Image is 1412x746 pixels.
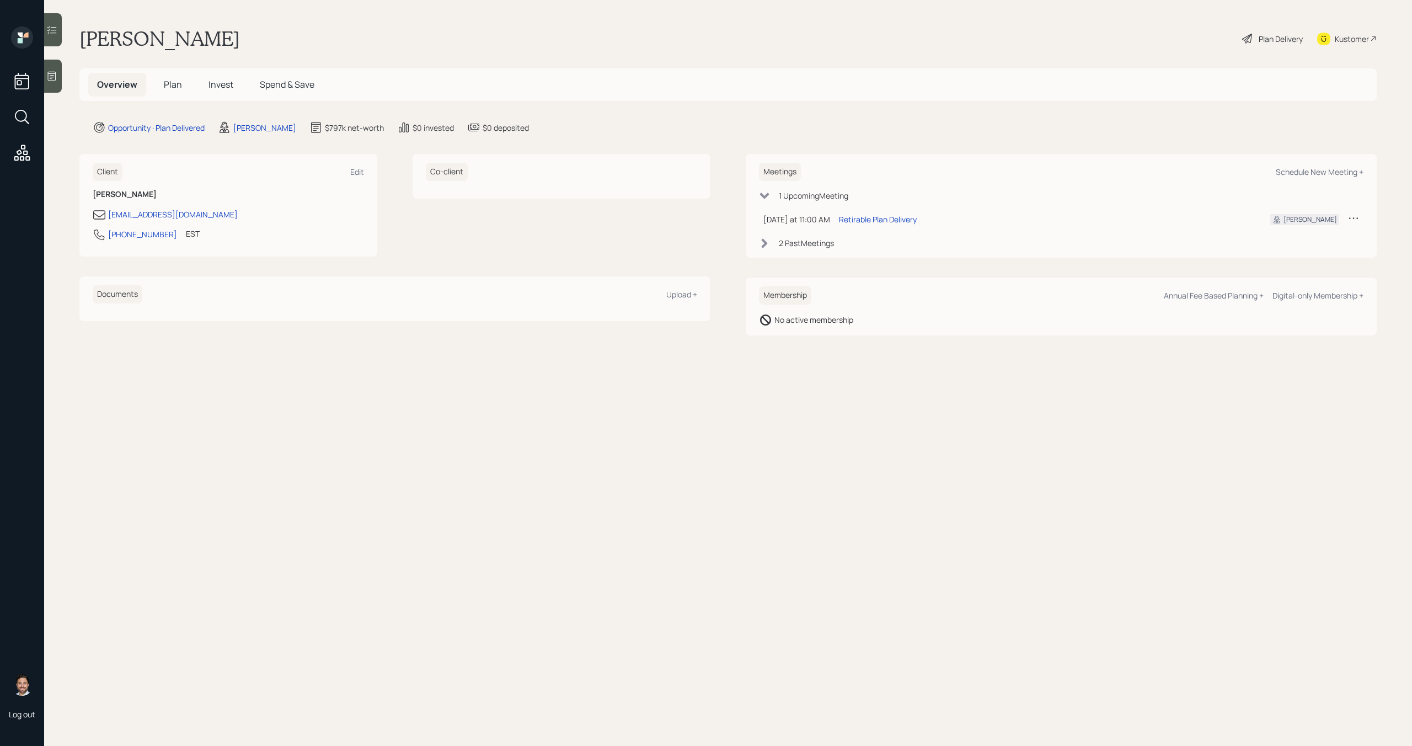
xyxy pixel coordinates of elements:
[108,122,205,134] div: Opportunity · Plan Delivered
[93,285,142,303] h6: Documents
[186,228,200,239] div: EST
[164,78,182,90] span: Plan
[413,122,454,134] div: $0 invested
[11,674,33,696] img: michael-russo-headshot.png
[108,228,177,240] div: [PHONE_NUMBER]
[9,709,35,720] div: Log out
[779,237,834,249] div: 2 Past Meeting s
[1283,215,1337,225] div: [PERSON_NAME]
[97,78,137,90] span: Overview
[483,122,529,134] div: $0 deposited
[779,190,848,201] div: 1 Upcoming Meeting
[1272,290,1363,301] div: Digital-only Membership +
[759,163,801,181] h6: Meetings
[666,289,697,300] div: Upload +
[1335,33,1369,45] div: Kustomer
[774,314,853,326] div: No active membership
[208,78,233,90] span: Invest
[108,209,238,220] div: [EMAIL_ADDRESS][DOMAIN_NAME]
[763,214,830,225] div: [DATE] at 11:00 AM
[839,214,917,225] div: Retirable Plan Delivery
[426,163,468,181] h6: Co-client
[1276,167,1363,177] div: Schedule New Meeting +
[325,122,384,134] div: $797k net-worth
[1259,33,1303,45] div: Plan Delivery
[260,78,314,90] span: Spend & Save
[759,286,811,305] h6: Membership
[93,163,122,181] h6: Client
[1164,290,1264,301] div: Annual Fee Based Planning +
[350,167,364,177] div: Edit
[93,190,364,199] h6: [PERSON_NAME]
[233,122,296,134] div: [PERSON_NAME]
[79,26,240,51] h1: [PERSON_NAME]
